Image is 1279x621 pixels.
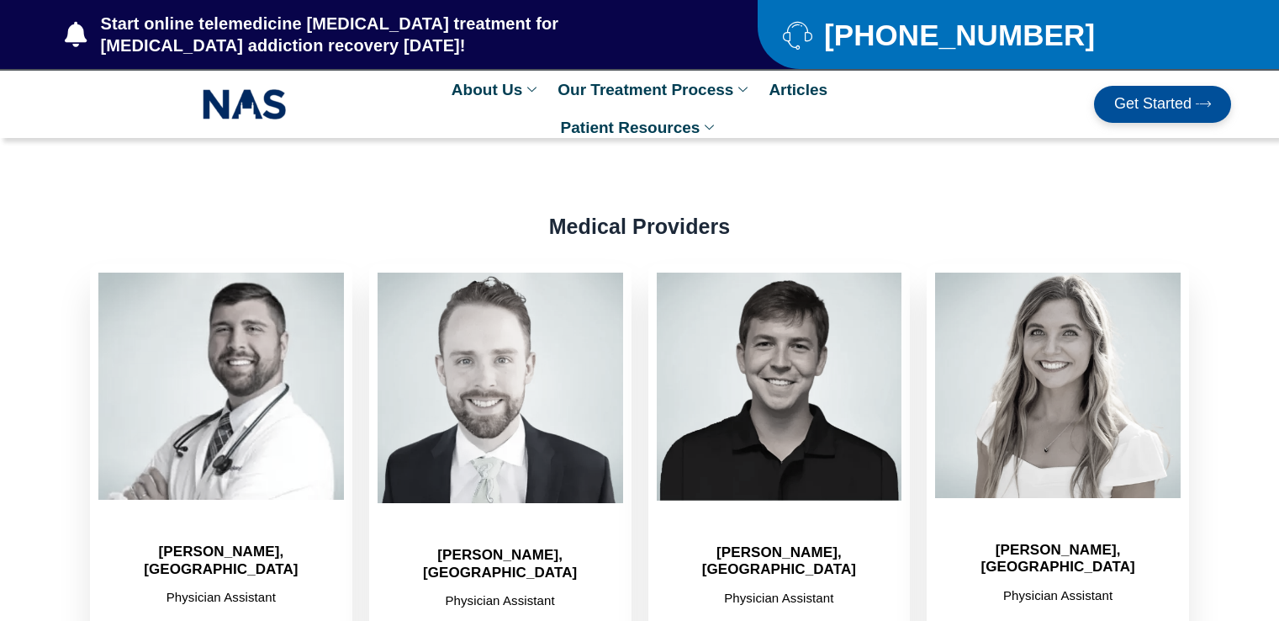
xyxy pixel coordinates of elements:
[549,71,760,109] a: Our Treatment Process
[935,273,1181,498] img: Emily Burdette national addiction specialists provider
[182,214,1097,239] h2: Medical Providers
[98,273,344,500] img: Dr josh Davenport National Addiction specialists provider
[378,273,623,503] img: Benjamin-Crisp-PA- National Addiction Specialists Provider
[203,85,287,124] img: NAS_email_signature-removebg-preview.png
[98,586,344,608] p: Physician Assistant
[1114,96,1192,113] span: Get Started
[378,590,623,611] p: Physician Assistant
[657,544,902,579] h2: [PERSON_NAME], [GEOGRAPHIC_DATA]
[65,13,690,56] a: Start online telemedicine [MEDICAL_DATA] treatment for [MEDICAL_DATA] addiction recovery [DATE]!
[552,109,727,146] a: Patient Resources
[935,585,1181,606] p: Physician Assistant
[657,587,902,608] p: Physician Assistant
[760,71,836,109] a: Articles
[97,13,691,56] span: Start online telemedicine [MEDICAL_DATA] treatment for [MEDICAL_DATA] addiction recovery [DATE]!
[657,273,902,501] img: Timothy Schorkopf national addiction specialists provider
[1094,86,1231,123] a: Get Started
[820,24,1095,45] span: [PHONE_NUMBER]
[443,71,549,109] a: About Us
[783,20,1189,50] a: [PHONE_NUMBER]
[98,544,344,578] h2: [PERSON_NAME], [GEOGRAPHIC_DATA]
[378,547,623,581] h2: [PERSON_NAME], [GEOGRAPHIC_DATA]
[935,542,1181,576] h2: [PERSON_NAME], [GEOGRAPHIC_DATA]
